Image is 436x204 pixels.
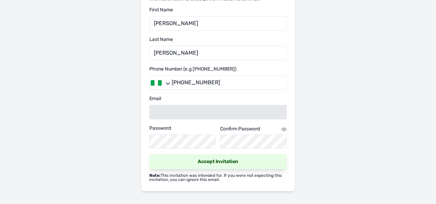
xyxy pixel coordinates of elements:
p: This invitation was intended for . If you were not expecting this invitation, you can ignore this... [149,173,287,182]
span: Note: [149,173,161,178]
div: Confirm Password [220,126,260,132]
div: First Name [149,7,287,13]
div: Email [149,95,287,102]
div: Password [149,125,216,132]
div: Phone Number (e.g [PHONE_NUMBER]) [149,66,287,73]
img: ng-flag.gif [151,80,162,86]
div: Last Name [149,36,287,43]
a: Accept Invitation [149,154,287,169]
